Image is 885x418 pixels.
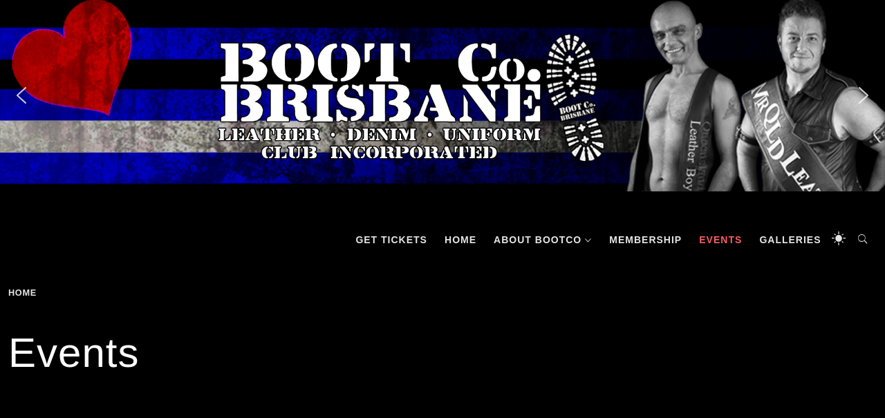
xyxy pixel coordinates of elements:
[487,219,599,260] a: About BootCo
[348,219,434,260] a: GET TICKETS
[438,219,483,260] a: Home
[692,219,749,260] a: Events
[752,219,828,260] a: Galleries
[602,219,689,260] a: Membership
[8,325,877,381] h1: Events
[853,84,875,106] img: next arrow
[8,287,41,298] a: Home
[10,84,32,106] img: previous arrow
[8,288,100,298] div: Breadcrumbs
